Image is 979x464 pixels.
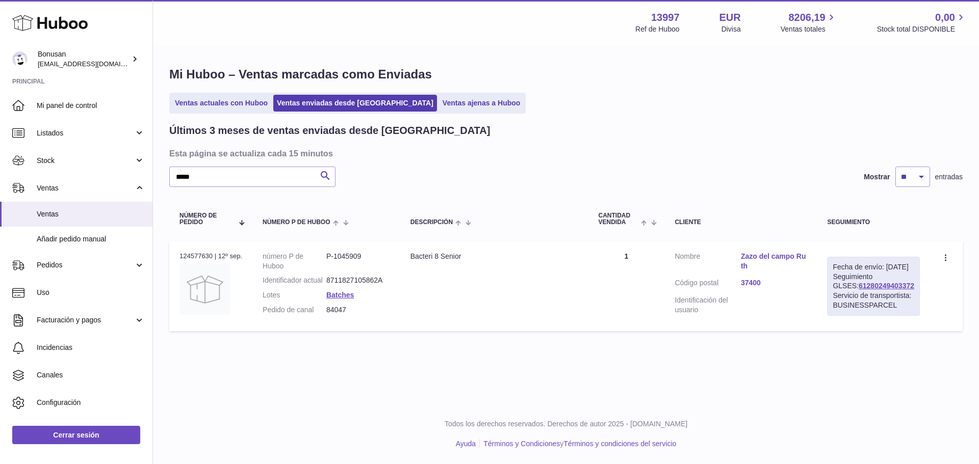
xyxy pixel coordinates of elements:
span: Listados [37,128,134,138]
dd: P-1045909 [326,252,390,271]
span: Configuración [37,398,145,407]
span: Ventas [37,183,134,193]
a: 8206,19 Ventas totales [781,11,837,34]
strong: 13997 [651,11,680,24]
dt: número P de Huboo [263,252,326,271]
strong: EUR [719,11,741,24]
span: Stock [37,156,134,166]
dt: Identificación del usuario [675,295,741,315]
h3: Esta página se actualiza cada 15 minutos [169,148,960,159]
span: 8206,19 [788,11,825,24]
p: Todos los derechos reservados. Derechos de autor 2025 - [DOMAIN_NAME] [161,419,971,429]
div: Bonusan [38,49,130,69]
h1: Mi Huboo – Ventas marcadas como Enviadas [169,66,963,83]
span: Facturación y pagos [37,315,134,325]
h2: Últimos 3 meses de ventas enviadas desde [GEOGRAPHIC_DATA] [169,124,490,138]
span: Descripción [410,219,453,226]
img: info@bonusan.es [12,51,28,67]
div: Cliente [675,219,807,226]
label: Mostrar [864,172,890,182]
td: 1 [588,241,664,331]
a: Ventas enviadas desde [GEOGRAPHIC_DATA] [273,95,437,112]
div: Seguimiento [827,219,920,226]
span: Ventas totales [781,24,837,34]
dt: Pedido de canal [263,305,326,315]
a: Términos y Condiciones [483,440,560,448]
a: Batches [326,291,354,299]
span: Añadir pedido manual [37,234,145,244]
div: Fecha de envío: [DATE] [833,262,914,272]
a: Ventas actuales con Huboo [171,95,271,112]
span: Número de pedido [179,212,234,226]
div: Seguimiento GLSES: [827,257,920,316]
img: no-photo.jpg [179,264,230,315]
dt: Código postal [675,278,741,290]
span: número P de Huboo [263,219,330,226]
a: Zazo del campo Ruth [741,252,807,271]
div: Servicio de transportista: BUSINESSPARCEL [833,291,914,310]
a: Términos y condiciones del servicio [563,440,676,448]
span: Cantidad vendida [598,212,638,226]
dt: Identificador actual [263,276,326,285]
span: 0,00 [935,11,955,24]
div: Divisa [722,24,741,34]
div: Bacteri 8 Senior [410,252,578,261]
a: 0,00 Stock total DISPONIBLE [877,11,967,34]
li: y [480,439,676,449]
span: Incidencias [37,343,145,352]
dd: 8711827105862A [326,276,390,285]
span: Canales [37,370,145,380]
span: [EMAIL_ADDRESS][DOMAIN_NAME] [38,60,150,68]
a: 37400 [741,278,807,288]
dt: Lotes [263,290,326,300]
div: 124577630 | 12º sep. [179,252,242,261]
a: 61280249403372 [859,282,914,290]
dt: Nombre [675,252,741,274]
a: Ayuda [456,440,476,448]
span: entradas [935,172,963,182]
span: Uso [37,288,145,297]
a: Ventas ajenas a Huboo [439,95,524,112]
div: Ref de Huboo [635,24,679,34]
span: Mi panel de control [37,101,145,111]
a: Cerrar sesión [12,426,140,444]
span: Pedidos [37,260,134,270]
span: Stock total DISPONIBLE [877,24,967,34]
dd: 84047 [326,305,390,315]
span: Ventas [37,209,145,219]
